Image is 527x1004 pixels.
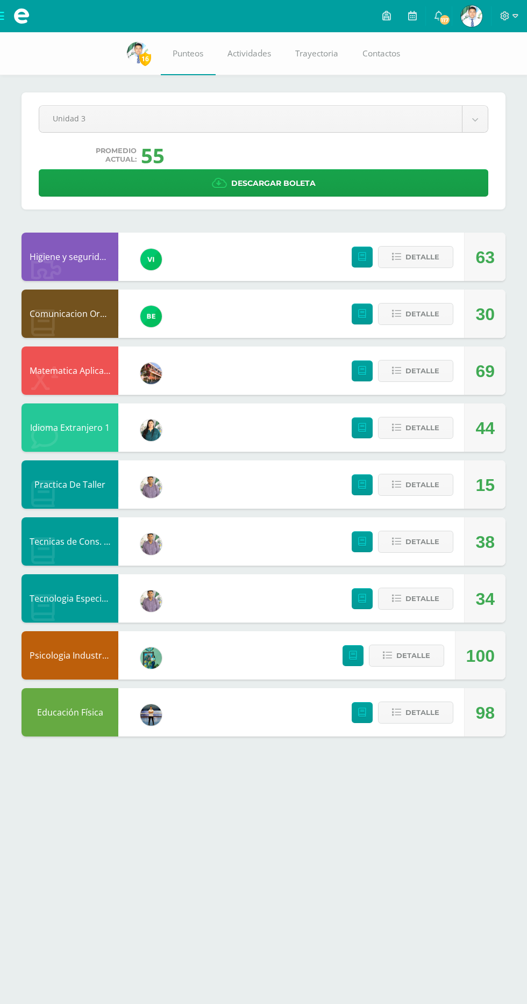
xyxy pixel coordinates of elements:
img: b08e72ae1415402f2c8bd1f3d2cdaa84.png [140,590,162,612]
div: 55 [141,141,165,169]
span: Punteos [173,48,203,59]
div: Higiene y seguridad en el trabajo [22,233,118,281]
img: b85866ae7f275142dc9a325ef37a630d.png [140,306,162,327]
div: Comunicacion Oral y Escrita [22,290,118,338]
img: 471cebee64bf0385bf590beeb9ee5b28.png [461,5,482,27]
span: Detalle [405,361,439,381]
div: 34 [475,575,495,623]
button: Detalle [378,588,453,610]
img: b08e72ae1415402f2c8bd1f3d2cdaa84.png [140,533,162,555]
span: Trayectoria [295,48,338,59]
img: a241c2b06c5b4daf9dd7cbc5f490cd0f.png [140,249,162,270]
div: 44 [475,404,495,452]
button: Detalle [378,474,453,496]
span: Contactos [362,48,400,59]
a: Descargar boleta [39,169,488,197]
span: Promedio actual: [96,147,137,164]
img: 471cebee64bf0385bf590beeb9ee5b28.png [127,42,148,63]
img: 0a4f8d2552c82aaa76f7aefb013bc2ce.png [140,363,162,384]
div: Tecnologia Especifica [22,574,118,623]
a: Unidad 3 [39,106,488,132]
a: Actividades [216,32,283,75]
div: 100 [466,632,495,680]
div: 30 [475,290,495,338]
div: 38 [475,518,495,566]
span: Detalle [405,247,439,267]
button: Detalle [378,246,453,268]
span: Actividades [227,48,271,59]
span: 117 [439,14,451,26]
a: Trayectoria [283,32,351,75]
span: 16 [139,52,151,66]
span: Detalle [405,418,439,438]
button: Detalle [378,702,453,724]
div: Tecnicas de Cons. Higiene y seg. [22,517,118,566]
button: Detalle [369,645,444,667]
span: Detalle [405,589,439,609]
div: Educación Física [22,688,118,736]
div: 15 [475,461,495,509]
span: Detalle [396,646,430,666]
img: bde165c00b944de6c05dcae7d51e2fcc.png [140,704,162,726]
span: Detalle [405,703,439,723]
a: Punteos [161,32,216,75]
img: b3df963adb6106740b98dae55d89aff1.png [140,647,162,669]
button: Detalle [378,531,453,553]
span: Detalle [405,532,439,552]
div: Psicologia Industrial [22,631,118,680]
div: Idioma Extranjero 1 [22,403,118,452]
div: Matematica Aplicada [22,346,118,395]
span: Detalle [405,475,439,495]
div: Practica De Taller [22,460,118,509]
div: 63 [475,233,495,281]
img: f58bb6038ea3a85f08ed05377cd67300.png [140,420,162,441]
div: 69 [475,347,495,395]
button: Detalle [378,303,453,325]
span: Unidad 3 [53,106,448,131]
a: Contactos [351,32,412,75]
button: Detalle [378,360,453,382]
button: Detalle [378,417,453,439]
div: 98 [475,689,495,737]
img: b08e72ae1415402f2c8bd1f3d2cdaa84.png [140,476,162,498]
span: Detalle [405,304,439,324]
span: Descargar boleta [231,170,316,197]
